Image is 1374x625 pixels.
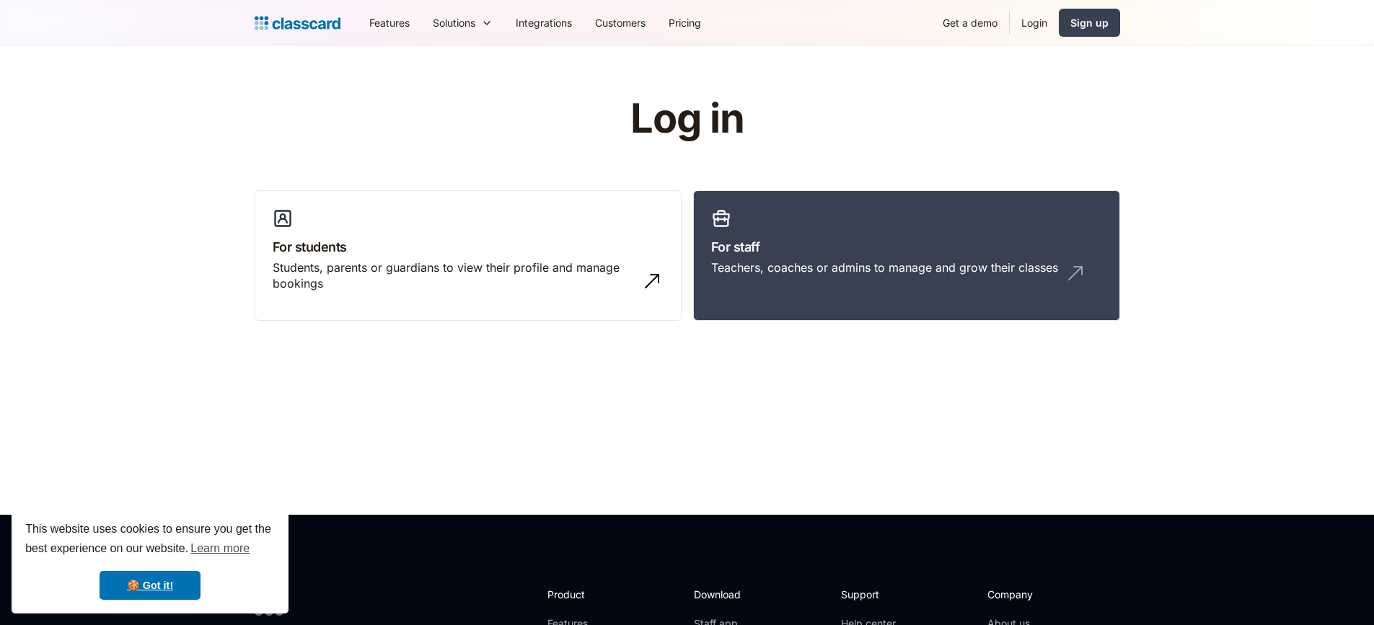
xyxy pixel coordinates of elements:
a: home [255,13,340,33]
a: For studentsStudents, parents or guardians to view their profile and manage bookings [255,190,682,322]
h2: Product [547,587,625,602]
div: Solutions [421,6,504,39]
a: Customers [583,6,657,39]
a: Sign up [1059,9,1120,37]
h3: For staff [711,237,1102,257]
a: Login [1010,6,1059,39]
a: Integrations [504,6,583,39]
div: Sign up [1070,15,1109,30]
a: Features [358,6,421,39]
a: For staffTeachers, coaches or admins to manage and grow their classes [693,190,1120,322]
a: learn more about cookies [188,538,252,559]
div: Solutions [433,15,475,30]
h2: Download [694,587,753,602]
a: dismiss cookie message [100,571,201,600]
span: This website uses cookies to ensure you get the best experience on our website. [25,520,275,559]
h2: Company [987,587,1083,602]
a: Get a demo [931,6,1009,39]
div: Students, parents or guardians to view their profile and manage bookings [273,260,635,292]
div: Teachers, coaches or admins to manage and grow their classes [711,260,1058,275]
h1: Log in [458,97,916,141]
h3: For students [273,237,664,257]
div: cookieconsent [12,507,289,613]
h2: Support [841,587,899,602]
a: Pricing [657,6,713,39]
